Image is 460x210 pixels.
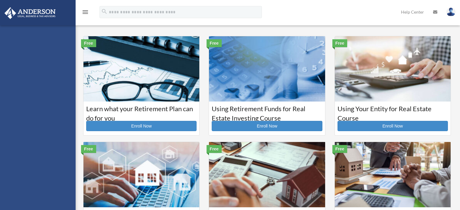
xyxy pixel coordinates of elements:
a: menu [82,11,89,16]
div: Free [207,39,222,47]
i: menu [82,8,89,16]
a: Enroll Now [338,121,448,131]
h3: Using Retirement Funds for Real Estate Investing Course [212,104,322,119]
h3: Using Your Entity for Real Estate Course [338,104,448,119]
h3: Learn what your Retirement Plan can do for you [86,104,197,119]
img: User Pic [446,8,455,16]
div: Free [332,39,347,47]
i: search [101,8,108,15]
div: Free [332,145,347,153]
a: Enroll Now [86,121,197,131]
div: Free [81,39,96,47]
a: Enroll Now [212,121,322,131]
div: Free [207,145,222,153]
img: Anderson Advisors Platinum Portal [3,7,57,19]
div: Free [81,145,96,153]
